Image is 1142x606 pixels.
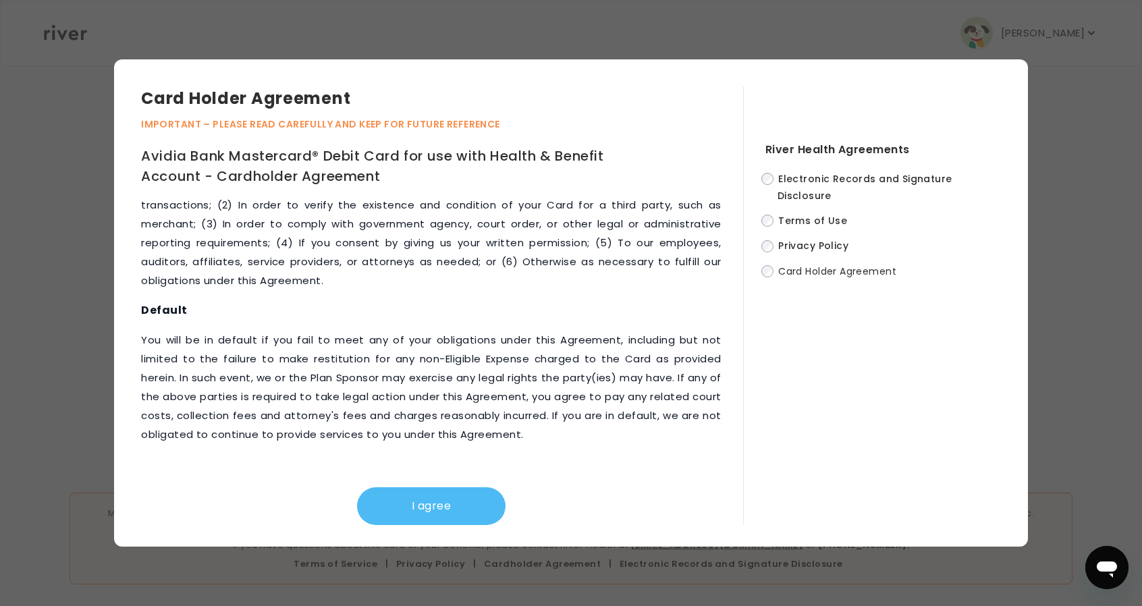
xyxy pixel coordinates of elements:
h3: Default [141,301,722,320]
h1: Avidia Bank Mastercard® Debit Card for use with Health & Benefit Account - Cardholder Agreement [141,146,622,186]
span: Electronic Records and Signature Disclosure [778,172,952,202]
button: I agree [357,487,506,525]
iframe: Button to launch messaging window [1085,546,1129,589]
span: Privacy Policy [778,240,848,253]
span: Terms of Use [778,214,847,227]
p: You authorize us to make from time to time such credit, employment, and investigative inquiries a... [141,139,722,290]
p: IMPORTANT – PLEASE READ CAREFULLY AND KEEP FOR FUTURE REFERENCE [141,116,743,132]
h3: Card Holder Agreement [141,86,743,111]
p: You will be in default if you fail to meet any of your obligations under this Agreement, includin... [141,331,722,444]
span: Card Holder Agreement [778,265,896,278]
h4: River Health Agreements [765,140,1001,159]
